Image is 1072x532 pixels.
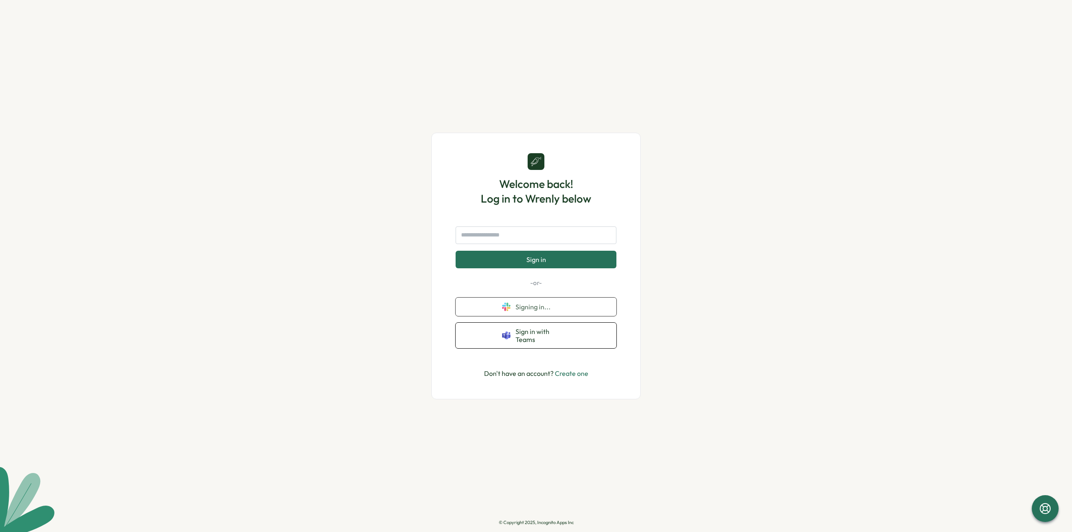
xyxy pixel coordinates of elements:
a: Create one [555,369,588,378]
button: Sign in [456,251,616,268]
button: Signing in... [456,298,616,316]
span: Signing in... [515,303,570,311]
span: Sign in with Teams [515,328,570,343]
h1: Welcome back! Log in to Wrenly below [481,177,591,206]
button: Sign in with Teams [456,323,616,348]
span: Sign in [526,256,546,263]
p: Don't have an account? [484,368,588,379]
p: -or- [456,278,616,288]
p: © Copyright 2025, Incognito Apps Inc [499,520,574,525]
